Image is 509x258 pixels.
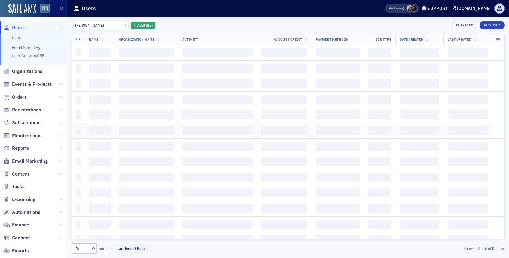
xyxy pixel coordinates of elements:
[400,64,439,73] span: ‌
[99,246,114,251] label: per page
[368,64,391,73] span: ‌
[12,68,42,75] span: Organizations
[261,235,307,244] span: ‌
[411,5,417,12] span: Lauren McDonough
[123,22,128,28] button: ×
[368,188,391,197] span: ‌
[400,220,439,229] span: ‌
[3,94,27,100] a: Orders
[76,126,81,135] span: ‌
[119,157,174,166] span: ‌
[3,171,29,177] a: Content
[448,142,488,151] span: ‌
[261,79,307,88] span: ‌
[12,53,44,58] a: User Custom CPE
[400,235,439,244] span: ‌
[119,142,174,151] span: ‌
[3,183,25,190] a: Tasks
[182,220,253,229] span: ‌
[261,173,307,182] span: ‌
[261,188,307,197] span: ‌
[182,126,253,135] span: ‌
[316,48,360,57] span: ‌
[368,95,391,104] span: ‌
[89,188,111,197] span: ‌
[40,4,50,13] img: SailAMX
[89,157,111,166] span: ‌
[3,247,29,254] a: Exports
[76,173,81,182] span: ‌
[182,110,253,119] span: ‌
[368,142,391,151] span: ‌
[182,173,253,182] span: ‌
[76,220,81,229] span: ‌
[182,64,253,73] span: ‌
[448,37,471,41] span: Last Updated
[3,158,48,164] a: Email Marketing
[368,48,391,57] span: ‌
[119,188,174,197] span: ‌
[12,235,30,241] span: Connect
[3,132,41,139] a: Memberships
[89,37,99,41] span: Name
[76,79,81,88] span: ‌
[316,220,360,229] span: ‌
[12,132,41,139] span: Memberships
[400,79,439,88] span: ‌
[316,126,360,135] span: ‌
[3,106,41,113] a: Registrations
[316,235,360,244] span: ‌
[3,196,35,203] a: E-Learning
[400,110,439,119] span: ‌
[76,235,81,244] span: ‌
[89,220,111,229] span: ‌
[368,220,391,229] span: ‌
[119,37,154,41] span: Organization Name
[12,209,40,216] span: Automations
[36,4,50,14] a: View Homepage
[3,145,29,151] a: Reports
[400,126,439,135] span: ‌
[274,37,302,41] span: Account Credit
[316,188,360,197] span: ‌
[448,204,488,213] span: ‌
[12,24,25,31] span: Users
[119,126,174,135] span: ‌
[119,220,174,229] span: ‌
[76,48,81,57] span: ‌
[316,95,360,104] span: ‌
[261,204,307,213] span: ‌
[182,204,253,213] span: ‌
[261,142,307,151] span: ‌
[89,48,111,57] span: ‌
[3,235,30,241] a: Connect
[119,79,174,88] span: ‌
[182,37,198,41] span: Activity
[388,6,394,10] div: Also
[3,222,29,228] a: Finance
[494,3,505,14] span: Profile
[89,204,111,213] span: ‌
[368,173,391,182] span: ‌
[368,157,391,166] span: ‌
[261,157,307,166] span: ‌
[376,37,391,41] span: Job Type
[368,126,391,135] span: ‌
[388,6,404,10] span: Viewing
[119,95,174,104] span: ‌
[448,220,488,229] span: ‌
[477,246,482,251] strong: 0
[12,94,27,100] span: Orders
[448,48,488,57] span: ‌
[400,142,439,151] span: ‌
[448,235,488,244] span: ‌
[182,188,253,197] span: ‌
[448,126,488,135] span: ‌
[261,95,307,104] span: ‌
[12,171,29,177] span: Content
[452,6,493,10] button: [DOMAIN_NAME]
[451,21,477,29] button: Export
[261,64,307,73] span: ‌
[400,48,439,57] span: ‌
[119,48,174,57] span: ‌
